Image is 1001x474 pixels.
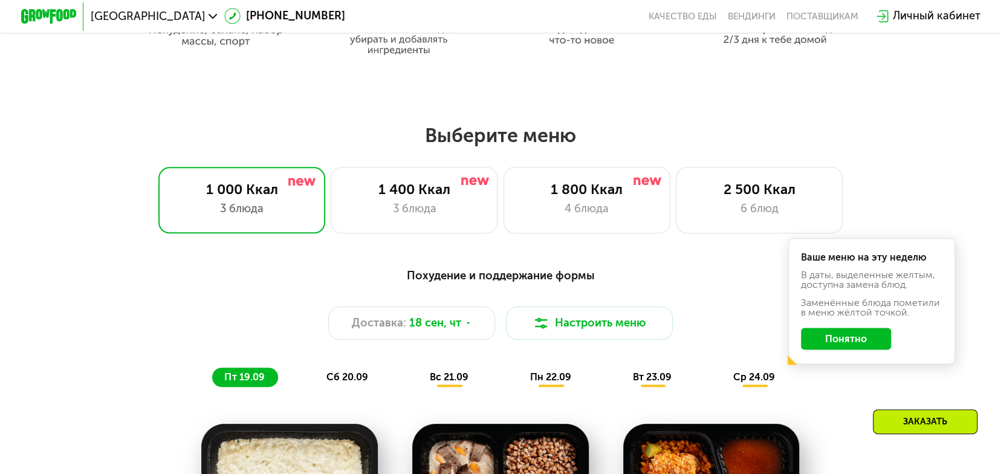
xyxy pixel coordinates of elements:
[345,201,483,218] div: 3 блюда
[345,181,483,198] div: 1 400 Ккал
[430,371,468,383] span: вс 21.09
[633,371,672,383] span: вт 23.09
[801,270,943,290] div: В даты, выделенные желтым, доступна замена блюд.
[690,181,828,198] div: 2 500 Ккал
[45,123,957,148] h2: Выберите меню
[733,371,775,383] span: ср 24.09
[352,315,406,332] span: Доставка:
[224,8,346,25] a: [PHONE_NUMBER]
[518,181,656,198] div: 1 800 Ккал
[648,11,716,22] a: Качество еды
[873,409,977,434] div: Заказать
[518,201,656,218] div: 4 блюда
[801,253,943,262] div: Ваше меню на эту неделю
[801,328,892,350] button: Понятно
[224,371,264,383] span: пт 19.09
[506,307,673,340] button: Настроить меню
[409,315,461,332] span: 18 сен, чт
[690,201,828,218] div: 6 блюд
[173,181,311,198] div: 1 000 Ккал
[801,298,943,317] div: Заменённые блюда пометили в меню жёлтой точкой.
[173,201,311,218] div: 3 блюда
[893,8,980,25] div: Личный кабинет
[530,371,571,383] span: пн 22.09
[326,371,368,383] span: сб 20.09
[89,267,912,285] div: Похудение и поддержание формы
[728,11,776,22] a: Вендинги
[786,11,858,22] div: поставщикам
[91,11,206,22] span: [GEOGRAPHIC_DATA]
